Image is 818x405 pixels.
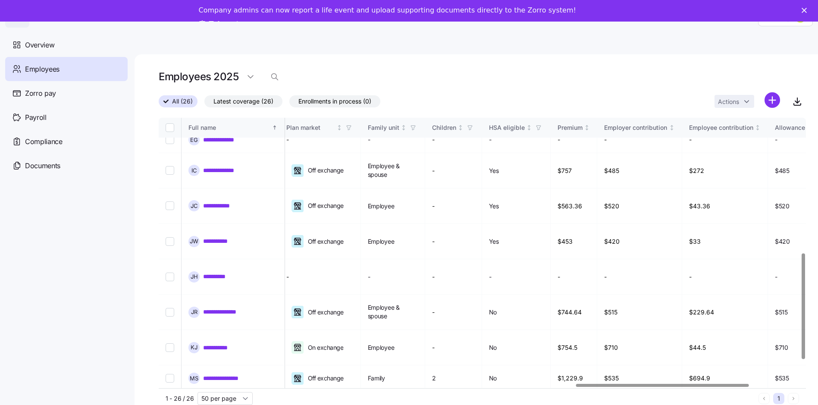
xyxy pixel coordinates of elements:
div: Close [802,8,810,13]
span: Off exchange [305,374,344,383]
svg: add icon [765,92,780,108]
td: $272 [682,153,768,188]
input: Select record 13 [166,166,174,175]
span: All (26) [172,96,193,107]
a: Zorro pay [5,81,128,105]
td: - [425,127,482,153]
span: - [368,273,370,281]
span: Employee & spouse [368,303,418,321]
span: J R [191,309,197,315]
input: Select record 19 [166,374,174,383]
td: $744.64 [551,295,598,330]
div: Plan market [286,123,335,132]
button: 1 [773,393,784,404]
span: M S [190,376,198,381]
span: $515 [775,308,788,317]
td: - [279,127,361,153]
th: ChildrenNot sorted [425,118,482,138]
a: Employees [5,57,128,81]
span: Family [368,374,385,383]
td: $1,229.9 [551,365,598,392]
button: Next page [788,393,799,404]
td: $453 [551,224,598,259]
div: Employee contribution [689,123,753,132]
a: Documents [5,154,128,178]
span: K J [191,345,197,350]
div: Not sorted [755,125,761,131]
input: Select record 17 [166,308,174,317]
span: $535 [775,374,789,383]
input: Select record 15 [166,237,174,246]
div: Not sorted [584,125,590,131]
td: $520 [597,188,682,224]
td: $44.5 [682,330,768,365]
input: Select all records [166,123,174,132]
div: Employer contribution [604,123,667,132]
div: Family unit [368,123,399,132]
input: Select record 14 [166,201,174,210]
span: J W [190,239,198,244]
a: Take a tour [199,20,253,29]
span: Latest coverage (26) [213,96,273,107]
span: Yes [489,166,499,175]
span: Overview [25,40,54,50]
th: Family unitNot sorted [361,118,425,138]
a: Compliance [5,129,128,154]
button: Actions [715,95,754,108]
span: $710 [775,343,788,352]
span: Employee [368,237,395,246]
th: Plan marketNot sorted [279,118,361,138]
span: No [489,308,497,317]
a: Overview [5,33,128,57]
td: - [425,295,482,330]
td: $563.36 [551,188,598,224]
span: Off exchange [305,308,344,317]
a: Payroll [5,105,128,129]
span: E G [190,137,198,143]
div: Not sorted [336,125,342,131]
span: Off exchange [305,201,344,210]
span: - [489,135,492,144]
span: On exchange [305,343,344,352]
td: $43.36 [682,188,768,224]
td: - [682,259,768,295]
td: - [425,188,482,224]
th: PremiumNot sorted [551,118,598,138]
div: Not sorted [526,125,532,131]
span: Payroll [25,112,47,123]
span: Yes [489,202,499,210]
input: Select record 16 [166,273,174,281]
td: $229.64 [682,295,768,330]
input: Select record 12 [166,135,174,144]
td: - [425,259,482,295]
th: Employer contributionNot sorted [597,118,682,138]
td: $515 [597,295,682,330]
span: 2 [432,374,436,383]
div: Not sorted [401,125,407,131]
span: I C [191,168,197,173]
span: - [775,273,777,281]
span: No [489,374,497,383]
span: - [368,135,370,144]
span: No [489,343,497,352]
span: Employee [368,202,395,210]
div: HSA eligible [489,123,525,132]
div: Children [432,123,456,132]
td: - [279,259,361,295]
span: Enrollments in process (0) [298,96,371,107]
td: - [551,127,598,153]
div: Allowance [775,123,805,132]
div: Sorted ascending [272,125,278,131]
h1: Employees 2025 [159,70,238,83]
th: Employee contributionNot sorted [682,118,768,138]
span: Employee & spouse [368,162,418,179]
td: - [425,224,482,259]
span: - [775,135,777,144]
td: - [551,259,598,295]
span: Employees [25,64,60,75]
span: Documents [25,160,60,171]
span: $420 [775,237,790,246]
span: Employee [368,343,395,352]
div: Not sorted [458,125,464,131]
td: - [682,127,768,153]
